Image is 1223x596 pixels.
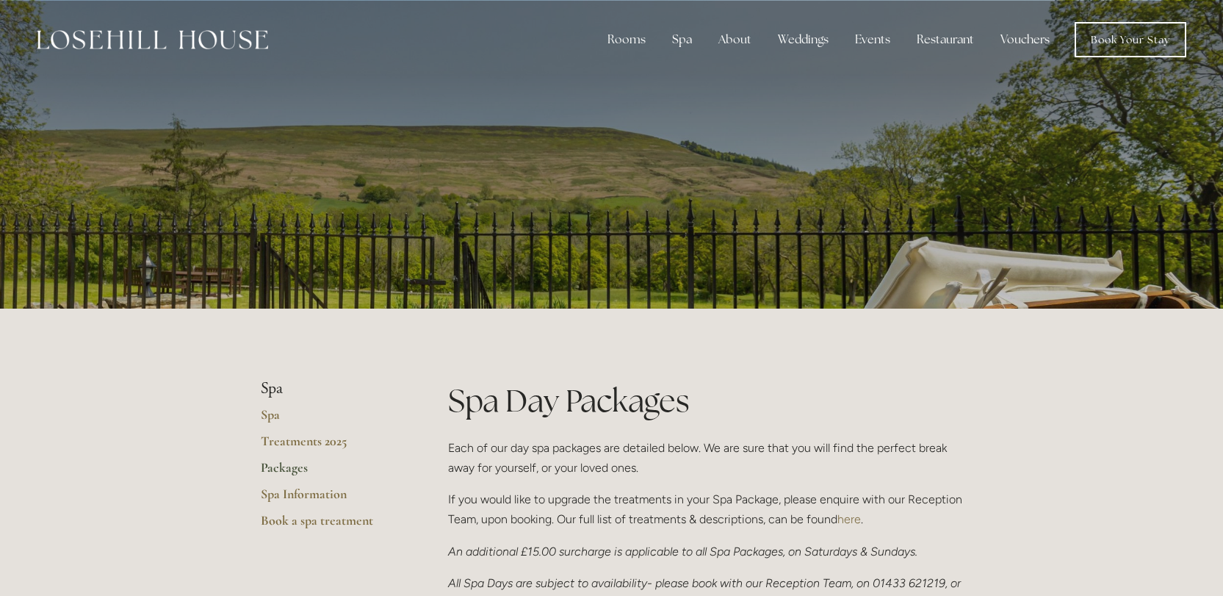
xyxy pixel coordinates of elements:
[1075,22,1186,57] a: Book Your Stay
[448,379,963,423] h1: Spa Day Packages
[261,486,401,512] a: Spa Information
[989,25,1061,54] a: Vouchers
[261,459,401,486] a: Packages
[707,25,763,54] div: About
[448,545,917,559] em: An additional £15.00 surcharge is applicable to all Spa Packages, on Saturdays & Sundays.
[261,406,401,433] a: Spa
[766,25,840,54] div: Weddings
[448,438,963,478] p: Each of our day spa packages are detailed below. We are sure that you will find the perfect break...
[596,25,657,54] div: Rooms
[837,512,861,526] a: here
[660,25,704,54] div: Spa
[448,489,963,529] p: If you would like to upgrade the treatments in your Spa Package, please enquire with our Receptio...
[261,379,401,398] li: Spa
[37,30,268,49] img: Losehill House
[261,512,401,539] a: Book a spa treatment
[261,433,401,459] a: Treatments 2025
[905,25,986,54] div: Restaurant
[843,25,902,54] div: Events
